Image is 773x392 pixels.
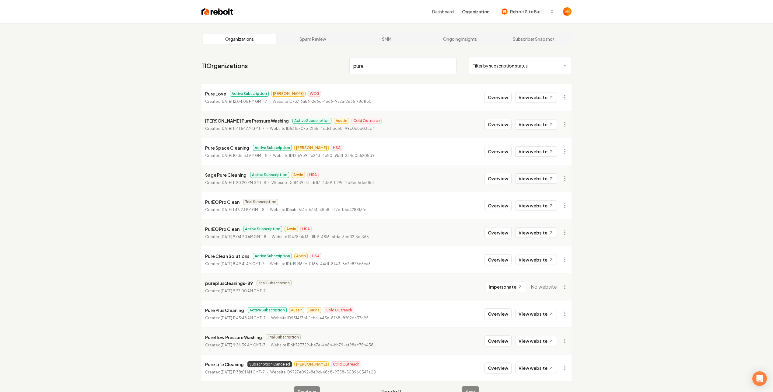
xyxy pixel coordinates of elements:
time: [DATE] 11:20:20 PM GMT-8 [221,180,266,185]
span: HSA [310,253,321,259]
p: Website ID aaba614a-6774-48b8-a27e-b5c428813fe1 [270,207,368,213]
p: PurEO Pro Clean [205,198,240,206]
p: Website ID 478a4d31-11b9-4816-afda-3ee0213c1365 [272,234,369,240]
a: Organizations [203,34,276,44]
p: Pure Plus Cleaning [205,307,244,314]
span: Active Subscription [292,118,331,124]
span: WCG [308,91,321,97]
img: Rebolt Site Builder [502,9,508,15]
span: HSA [331,145,342,151]
p: Created [205,207,264,213]
time: [DATE] 9:27:00 AM GMT-7 [221,289,266,293]
button: Overview [484,254,512,265]
p: Pure Clean Solutions [205,252,249,260]
p: Sage Pure Cleaning [205,171,247,179]
a: View website [515,227,557,238]
span: Austin [334,118,349,124]
p: PurEO Pro Clean [205,225,240,233]
a: View website [515,309,557,319]
img: Rebolt Logo [201,7,233,16]
p: Pure Love [205,90,226,97]
a: View website [515,363,557,373]
time: [DATE] 10:35:33 AM GMT-8 [221,153,268,158]
button: Overview [484,227,512,238]
p: purepluscleanings-89 [205,279,253,287]
span: Rebolt Site Builder [510,9,547,15]
p: Created [205,180,266,186]
span: HSA [307,172,319,178]
time: [DATE] 8:49:41 AM GMT-7 [221,262,264,266]
a: 11Organizations [201,61,248,70]
span: Active Subscription [248,307,287,313]
div: Open Intercom Messenger [752,371,767,386]
a: View website [515,336,557,346]
a: View website [515,200,557,211]
p: Website ID fd9916ae-0f66-44d1-8743-6c2c873c5ea6 [270,261,371,267]
p: Website ID f2169b9f-e243-4e80-9b81-234c0c5208d9 [273,153,375,159]
p: Website ID e8439a41-dd17-4359-b29e-2d8ec5de58c1 [271,180,374,186]
input: Search by name or ID [349,57,456,74]
button: Overview [484,363,512,373]
time: [DATE] 11:45:48 AM GMT-7 [221,316,266,320]
button: Overview [484,119,512,130]
a: SMM [350,34,423,44]
p: [PERSON_NAME] Pure Pressure Washing [205,117,289,124]
span: Cold Outreach [352,118,382,124]
button: Overview [484,146,512,157]
span: Subscription Canceled [247,361,292,367]
a: Ongoing Insights [423,34,497,44]
span: [PERSON_NAME] [294,361,329,367]
p: Created [205,288,266,294]
p: Created [205,126,264,132]
p: Created [205,99,267,105]
span: Active Subscription [243,226,282,232]
span: Trial Subscription [243,199,278,205]
img: Anthony Hurgoi [563,7,572,16]
span: Trial Subscription [266,334,301,340]
button: Overview [484,173,512,184]
p: Created [205,234,266,240]
p: Website ID 53f5707e-2f35-4edd-bc50-99c0ebb03cd4 [270,126,375,132]
span: HSA [300,226,312,232]
p: Created [205,342,265,348]
a: View website [515,146,557,157]
span: Austin [289,307,304,313]
a: Spam Review [276,34,350,44]
a: View website [515,255,557,265]
button: Overview [484,200,512,211]
span: Active Subscription [230,91,269,97]
time: [DATE] 11:38:01 AM GMT-7 [221,370,265,374]
span: Cold Outreach [331,361,361,367]
p: Website ID 9727e092-8e9d-48c8-9358-508960347a00 [270,369,376,375]
p: Pure Space Cleaning [205,144,249,151]
a: Dashboard [432,9,453,15]
time: [DATE] 12:04:05 PM GMT-7 [221,99,267,104]
time: [DATE] 1:46:23 PM GMT-8 [221,207,264,212]
span: Trial Subscription [257,280,292,286]
span: [PERSON_NAME] [271,91,306,97]
span: Arwin [285,226,298,232]
p: Created [205,315,266,321]
p: Created [205,369,265,375]
button: Organization [458,6,493,17]
span: Impersonate [489,284,516,290]
p: Created [205,153,268,159]
time: [DATE] 9:26:39 AM GMT-7 [221,343,265,347]
a: Subscriber Snapshot [497,34,570,44]
p: Pure Life Cleaning [205,361,244,368]
span: Active Subscription [250,172,289,178]
time: [DATE] 9:04:20 AM GMT-8 [221,234,266,239]
span: No website [531,283,557,290]
a: View website [515,173,557,184]
span: Active Subscription [253,253,292,259]
p: Created [205,261,264,267]
span: Arwin [292,172,305,178]
time: [DATE] 11:41:54 AM GMT-7 [221,126,264,131]
a: View website [515,119,557,130]
span: Active Subscription [253,145,292,151]
p: Website ID 73716a86-2e6c-4ec6-9a2a-2635178d1f30 [273,99,372,105]
span: Arwin [294,253,308,259]
button: Impersonate [485,281,526,292]
button: Overview [484,308,512,319]
p: Website ID 6b723729-be7e-4e8b-bb79-ef98ec78b438 [271,342,373,348]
